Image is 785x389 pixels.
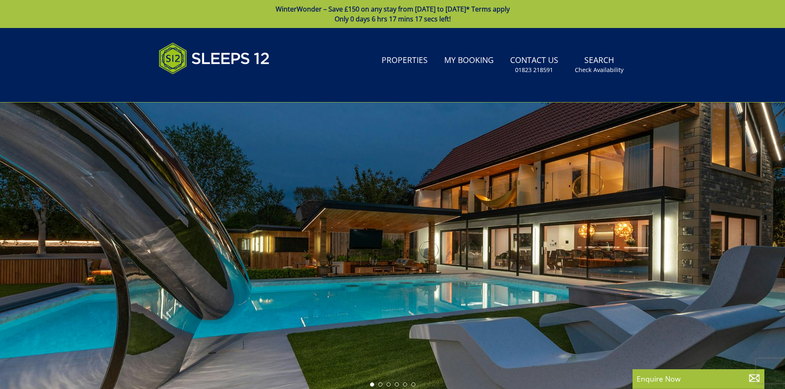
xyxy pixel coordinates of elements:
[335,14,451,23] span: Only 0 days 6 hrs 17 mins 17 secs left!
[441,51,497,70] a: My Booking
[572,51,627,78] a: SearchCheck Availability
[159,38,270,79] img: Sleeps 12
[637,373,760,384] p: Enquire Now
[507,51,562,78] a: Contact Us01823 218591
[378,51,431,70] a: Properties
[515,66,553,74] small: 01823 218591
[155,84,241,91] iframe: Customer reviews powered by Trustpilot
[575,66,623,74] small: Check Availability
